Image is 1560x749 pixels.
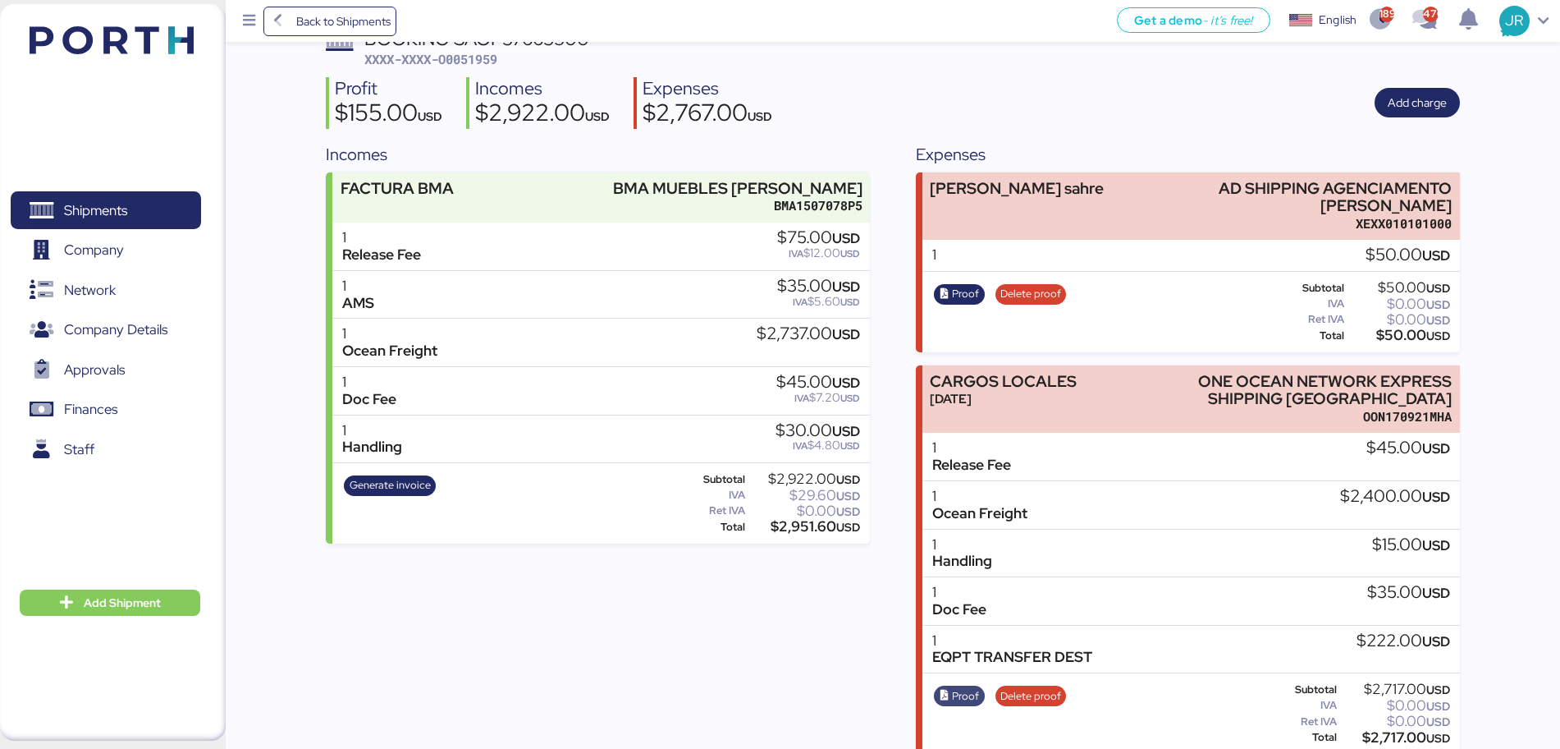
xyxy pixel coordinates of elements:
div: $15.00 [1372,536,1450,554]
span: USD [1422,584,1450,602]
div: BMA1507078P5 [613,197,862,214]
span: Delete proof [1000,687,1061,705]
div: BMA MUEBLES [PERSON_NAME] [613,180,862,197]
div: Ret IVA [1273,716,1337,728]
span: Add charge [1388,93,1447,113]
div: $45.00 [776,374,860,392]
span: IVA [794,392,809,405]
a: Back to Shipments [263,7,397,36]
span: USD [836,489,860,503]
div: Expenses [643,77,772,101]
span: USD [840,296,860,309]
button: Delete proof [995,686,1067,707]
span: IVA [793,296,807,309]
div: $2,717.00 [1340,683,1450,696]
a: Company [11,232,201,269]
span: USD [840,392,860,405]
div: $2,717.00 [1340,732,1450,744]
button: Add Shipment [20,590,200,616]
div: Handling [932,553,992,570]
div: Total [1273,732,1337,743]
span: IVA [793,439,807,453]
span: XXXX-XXXX-O0051959 [364,51,497,67]
span: Finances [64,397,117,421]
div: Release Fee [932,457,1011,474]
div: $45.00 [1366,439,1450,457]
div: IVA [683,489,745,501]
span: USD [1422,488,1450,506]
span: USD [840,439,860,453]
div: $0.00 [1347,298,1451,310]
div: Ret IVA [683,505,745,517]
a: Staff [11,430,201,468]
div: [DATE] [930,390,1077,407]
div: $0.00 [1340,700,1450,712]
div: $0.00 [748,505,861,517]
span: Company [64,238,124,262]
div: OON170921MHA [1139,408,1452,425]
div: $0.00 [1340,715,1450,728]
span: Add Shipment [84,593,161,613]
div: EQPT TRANSFER DEST [932,649,1092,666]
span: USD [1426,313,1450,328]
span: Shipments [64,199,127,223]
div: Profit [335,77,442,101]
div: [PERSON_NAME] sahre [930,180,1104,197]
span: USD [748,108,772,124]
span: USD [832,229,860,247]
div: 1 [932,246,936,264]
div: ONE OCEAN NETWORK EXPRESS SHIPPING [GEOGRAPHIC_DATA] [1139,373,1452,407]
button: Proof [934,284,985,306]
div: CARGOS LOCALES [930,373,1077,390]
span: USD [836,472,860,487]
div: 1 [342,422,402,439]
div: IVA [1273,700,1337,711]
span: USD [1422,439,1450,457]
div: Ret IVA [1273,314,1344,325]
a: Company Details [11,311,201,349]
div: $30.00 [775,422,860,440]
div: Subtotal [1273,283,1344,294]
div: XEXX010101000 [1139,215,1452,232]
span: USD [832,278,860,296]
div: FACTURA BMA [341,180,454,197]
div: AD SHIPPING AGENCIAMENTO [PERSON_NAME] [1139,180,1452,214]
a: Shipments [11,191,201,229]
div: Subtotal [1273,684,1337,696]
div: Release Fee [342,246,421,264]
div: $35.00 [777,278,860,296]
span: USD [840,247,860,260]
span: USD [1422,632,1450,650]
span: USD [1426,731,1450,746]
div: $29.60 [748,489,861,502]
div: $50.00 [1347,329,1451,342]
div: $0.00 [1347,314,1451,326]
button: Delete proof [995,284,1067,306]
span: USD [836,520,860,535]
div: $7.20 [776,392,860,404]
span: JR [1505,10,1523,31]
div: Ocean Freight [932,505,1027,522]
a: Network [11,271,201,309]
div: Doc Fee [932,601,986,618]
span: USD [1426,297,1450,312]
div: $155.00 [335,101,442,129]
div: 1 [932,632,1092,650]
a: Finances [11,391,201,429]
span: Back to Shipments [296,11,391,31]
span: USD [1426,281,1450,296]
span: USD [832,422,860,440]
span: USD [418,108,442,124]
div: $2,922.00 [475,101,610,129]
span: Proof [952,285,979,303]
div: $2,400.00 [1340,488,1450,506]
span: USD [585,108,610,124]
div: AMS [342,295,374,312]
span: USD [1426,682,1450,697]
div: $50.00 [1366,246,1450,264]
div: 1 [932,488,1027,505]
div: Subtotal [683,474,745,485]
div: Expenses [916,142,1460,167]
div: $35.00 [1367,584,1450,602]
button: Proof [934,686,985,707]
